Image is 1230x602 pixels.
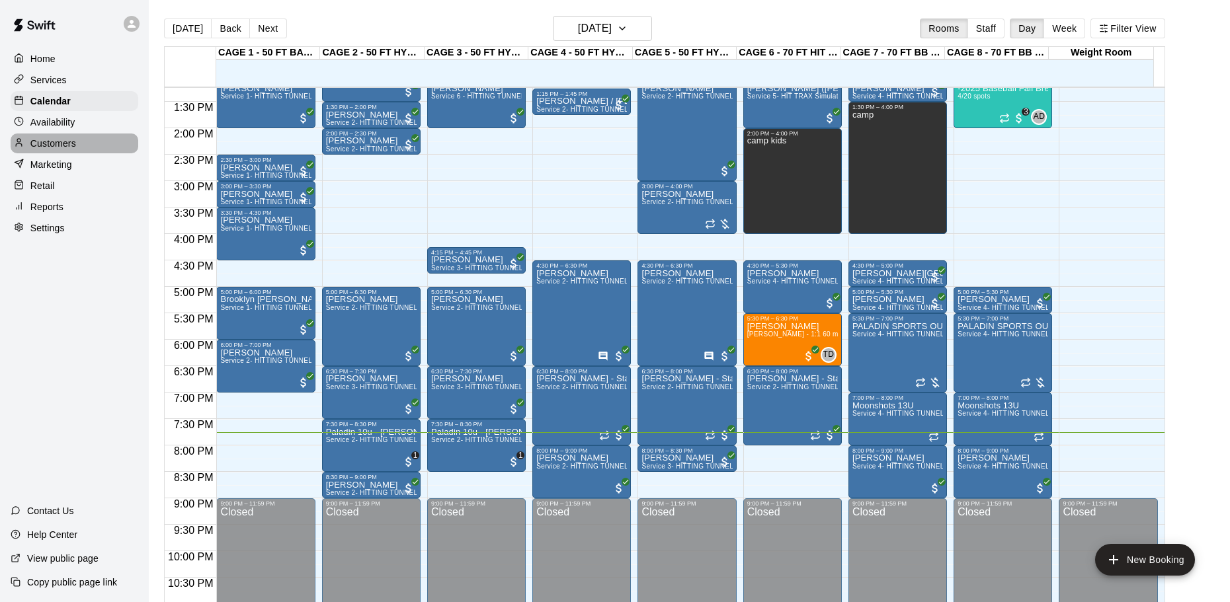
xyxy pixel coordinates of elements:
span: Service 4- HITTING TUNNEL RENTAL - 70ft Baseball [852,410,1020,417]
div: 5:30 PM – 7:00 PM: Service 4- HITTING TUNNEL RENTAL - 70ft Baseball [954,313,1052,393]
span: 1 / 3 customers have paid [402,455,415,469]
span: 1 [516,451,524,459]
span: All customers have paid [1034,482,1047,495]
span: All customers have paid [297,323,310,336]
span: Service 2- HITTING TUNNEL RENTAL - 50ft Baseball [536,278,704,285]
span: Service 4- HITTING TUNNEL RENTAL - 70ft Baseball [958,463,1126,470]
span: Recurring event [705,430,716,441]
span: 3 / 4 customers have paid [1012,112,1026,125]
div: 9:00 PM – 11:59 PM [431,500,522,507]
span: All customers have paid [718,350,731,363]
div: 7:30 PM – 8:30 PM [326,421,417,428]
span: 2:30 PM [171,155,217,166]
span: Service 2- HITTING TUNNEL RENTAL - 50ft Baseball [220,357,388,364]
div: 5:00 PM – 6:30 PM [431,289,522,295]
span: Recurring event [1034,432,1044,442]
p: View public page [27,552,99,565]
span: Service 4- HITTING TUNNEL RENTAL - 70ft Baseball [958,304,1126,311]
div: 3:30 PM – 4:30 PM: Reeves Dotson [216,207,315,260]
span: All customers have paid [297,376,310,389]
p: Home [30,52,56,65]
div: 7:00 PM – 8:00 PM [852,395,943,401]
span: Service 4- HITTING TUNNEL RENTAL - 70ft Baseball [958,330,1126,338]
span: 9:00 PM [171,498,217,509]
div: 5:00 PM – 6:30 PM [326,289,417,295]
span: 7:30 PM [171,419,217,430]
div: 2:00 PM – 4:00 PM: camp kids [743,128,842,234]
div: 7:30 PM – 8:30 PM [431,421,522,428]
div: 8:30 PM – 9:00 PM [326,474,417,480]
div: 2:00 PM – 2:30 PM: Service 2- HITTING TUNNEL RENTAL - 50ft Baseball [322,128,421,155]
span: Recurring event [999,113,1010,124]
span: 10:30 PM [165,578,216,589]
div: 4:30 PM – 5:00 PM [852,262,943,269]
span: Service 4- HITTING TUNNEL RENTAL - 70ft Baseball [852,330,1020,338]
a: Settings [11,218,138,238]
span: TD [823,348,835,361]
div: 6:00 PM – 7:00 PM [220,342,311,348]
span: 1 [411,451,419,459]
span: Service 3- HITTING TUNNEL RENTAL - 50ft Softball [431,383,596,391]
div: CAGE 6 - 70 FT HIT TRAX [737,47,840,59]
div: 6:30 PM – 7:30 PM: Service 3- HITTING TUNNEL RENTAL - 50ft Softball [322,366,421,419]
div: 4:15 PM – 4:45 PM [431,249,522,256]
div: 4:15 PM – 4:45 PM: Service 3- HITTING TUNNEL RENTAL - 50ft Softball [427,247,526,274]
span: All customers have paid [612,98,626,112]
button: [DATE] [164,19,212,38]
span: 1:30 PM [171,102,217,113]
a: Customers [11,133,138,153]
span: 3:00 PM [171,181,217,192]
div: Marketing [11,155,138,174]
div: 8:00 PM – 9:00 PM [958,447,1048,454]
div: 2:00 PM – 2:30 PM [326,130,417,137]
span: [PERSON_NAME] - 1:1 60 min Baseball pitching lesson 60min [747,330,944,338]
div: CAGE 3 - 50 FT HYBRID BB/SB [425,47,528,59]
span: All customers have paid [802,350,815,363]
div: 6:30 PM – 8:00 PM [641,368,732,375]
span: 6:00 PM [171,340,217,351]
div: Tyler Driver [821,347,837,363]
span: All customers have paid [507,402,520,416]
div: 1:30 PM – 4:00 PM: camp [848,102,947,234]
span: All customers have paid [928,297,942,310]
button: Week [1044,19,1085,38]
span: Service 2- HITTING TUNNEL RENTAL - 50ft Baseball [536,383,704,391]
div: 9:00 PM – 11:59 PM [958,500,1048,507]
div: 7:00 PM – 8:00 PM: Moonshots 13U [954,393,1052,445]
span: Recurring event [915,377,926,388]
span: AD [1034,110,1045,124]
span: Recurring event [1020,377,1031,388]
span: All customers have paid [402,85,415,98]
span: Service 4- HITTING TUNNEL RENTAL - 70ft Baseball [958,410,1126,417]
div: 7:00 PM – 8:00 PM: Moonshots 13U [848,393,947,445]
div: 1:30 PM – 2:00 PM [326,104,417,110]
p: Availability [30,116,75,129]
span: Service 2- HITTING TUNNEL RENTAL - 50ft Baseball [326,489,494,496]
div: CAGE 8 - 70 FT BB (w/ pitching mound) [945,47,1049,59]
div: 2:00 PM – 4:00 PM [747,130,838,137]
span: Service 5- HIT TRAX Simulation Tunnel [747,93,872,100]
div: Availability [11,112,138,132]
span: All customers have paid [297,244,310,257]
span: All customers have paid [612,429,626,442]
button: Staff [967,19,1005,38]
button: Next [249,19,286,38]
span: Recurring event [810,430,821,441]
span: All customers have paid [402,350,415,363]
div: Home [11,49,138,69]
div: Services [11,70,138,90]
div: 5:00 PM – 5:30 PM [852,289,943,295]
div: 1:15 PM – 1:45 PM [536,91,627,97]
span: 5:00 PM [171,287,217,298]
div: 7:00 PM – 8:00 PM [958,395,1048,401]
div: 8:00 PM – 9:00 PM: Tatum Donofrio [954,445,1052,498]
span: 3 [1022,108,1030,116]
div: 5:00 PM – 6:30 PM: Jacob Littler [322,287,421,366]
span: Tyler Driver [826,347,837,363]
div: 4:30 PM – 6:30 PM: Service 2- HITTING TUNNEL RENTAL - 50ft Baseball [532,260,631,366]
span: All customers have paid [507,112,520,125]
span: Service 2- HITTING TUNNEL RENTAL - 50ft Baseball [326,436,494,443]
span: Service 2- HITTING TUNNEL RENTAL - 50ft Baseball [326,145,494,153]
p: Calendar [30,94,71,108]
